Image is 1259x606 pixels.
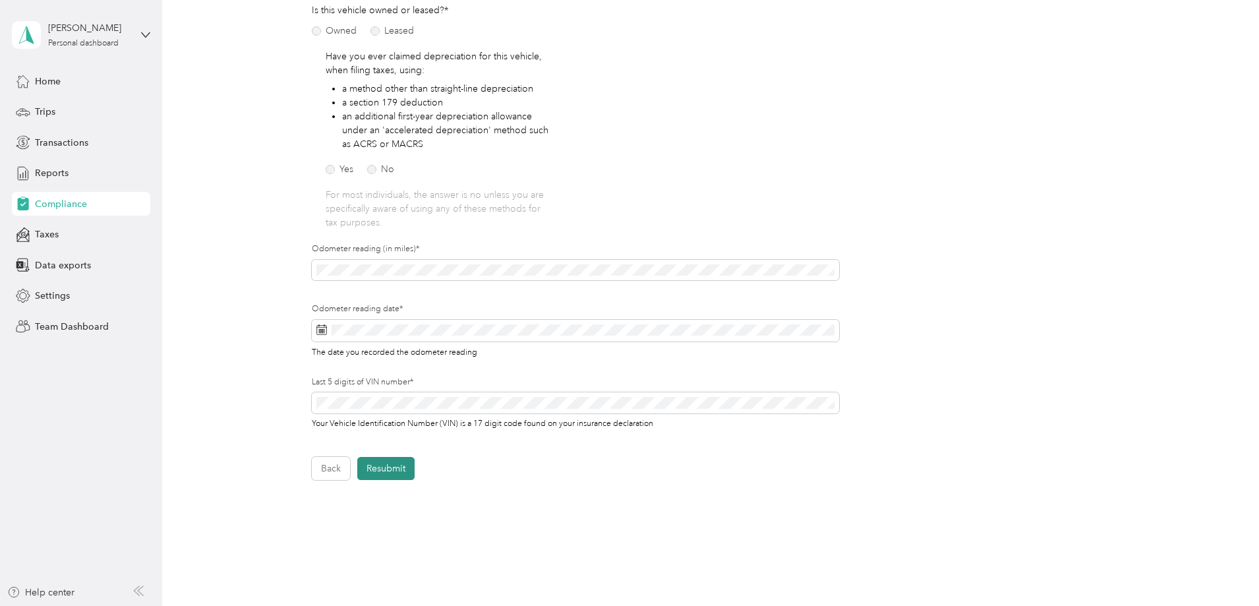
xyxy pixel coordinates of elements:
[312,377,839,388] label: Last 5 digits of VIN number*
[35,105,55,119] span: Trips
[326,188,555,229] p: For most individuals, the answer is no unless you are specifically aware of using any of these me...
[312,303,839,315] label: Odometer reading date*
[35,289,70,303] span: Settings
[48,40,119,47] div: Personal dashboard
[312,457,350,480] button: Back
[357,457,415,480] button: Resubmit
[326,165,353,174] label: Yes
[48,21,131,35] div: [PERSON_NAME]
[7,586,74,599] button: Help center
[312,345,477,357] span: The date you recorded the odometer reading
[312,416,653,429] span: Your Vehicle Identification Number (VIN) is a 17 digit code found on your insurance declaration
[370,26,414,36] label: Leased
[35,320,109,334] span: Team Dashboard
[35,166,69,180] span: Reports
[35,197,87,211] span: Compliance
[35,136,88,150] span: Transactions
[367,165,394,174] label: No
[312,3,483,17] p: Is this vehicle owned or leased?*
[342,82,555,96] li: a method other than straight-line depreciation
[326,49,555,77] p: Have you ever claimed depreciation for this vehicle, when filing taxes, using:
[342,109,555,151] li: an additional first-year depreciation allowance under an 'accelerated depreciation' method such a...
[35,227,59,241] span: Taxes
[312,243,839,255] label: Odometer reading (in miles)*
[1185,532,1259,606] iframe: Everlance-gr Chat Button Frame
[312,26,357,36] label: Owned
[35,75,61,88] span: Home
[342,96,555,109] li: a section 179 deduction
[35,258,91,272] span: Data exports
